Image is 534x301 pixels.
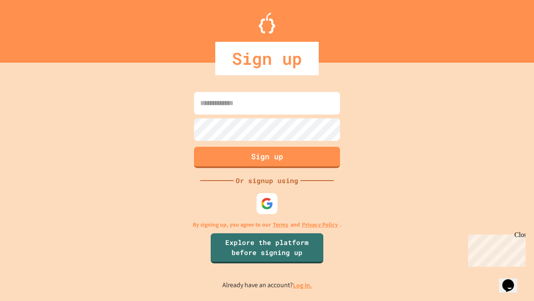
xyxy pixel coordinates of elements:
[215,42,319,75] div: Sign up
[499,268,526,293] iframe: chat widget
[302,220,338,229] a: Privacy Policy
[293,281,312,290] a: Log in.
[259,13,275,33] img: Logo.svg
[193,220,342,229] p: By signing up, you agree to our and .
[222,280,312,291] p: Already have an account?
[465,231,526,267] iframe: chat widget
[194,147,340,168] button: Sign up
[261,197,273,210] img: google-icon.svg
[211,233,323,263] a: Explore the platform before signing up
[234,176,300,186] div: Or signup using
[273,220,288,229] a: Terms
[3,3,58,53] div: Chat with us now!Close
